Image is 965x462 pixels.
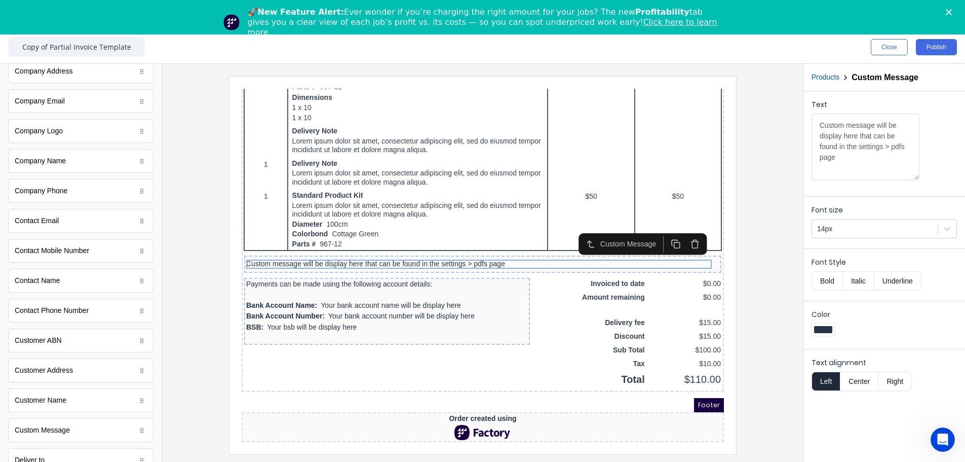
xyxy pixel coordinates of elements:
[15,245,89,256] div: Contact Mobile Number
[5,191,286,199] div: Payments can be made using the following account details:
[15,305,89,316] div: Contact Phone Number
[840,372,878,391] button: Center
[916,39,957,55] button: Publish
[8,418,153,442] div: Custom Message
[223,14,240,30] img: Profile image for Team
[358,150,419,161] div: Custom Message
[8,359,153,382] div: Customer Address
[8,388,153,412] div: Customer Name
[15,395,66,406] div: Customer Name
[5,222,286,233] div: Bank Account Number:Your bank account number will be display here
[248,7,726,38] div: 🚀 Ever wonder if you’re charging the right amount for your jobs? The new tab gives you a clear vi...
[812,257,957,267] label: Font Style
[8,59,153,83] div: Company Address
[5,171,478,180] div: Custom message will be display here that can be found in the settings > pdfs page
[339,147,359,164] button: Select parent
[8,329,153,352] div: Customer ABN
[812,114,919,180] textarea: Text
[812,372,840,391] button: Left
[15,425,70,436] div: Custom Message
[8,269,153,293] div: Contact Name
[15,186,67,196] div: Company Phone
[248,17,717,37] a: Click here to learn more.
[452,309,482,324] span: Footer
[871,39,908,55] button: Close
[15,156,66,166] div: Company Name
[8,89,153,113] div: Company Email
[812,99,919,114] div: Text
[635,7,689,17] b: Profitability
[15,96,65,106] div: Company Email
[15,275,60,286] div: Contact Name
[946,9,956,15] div: Close
[812,271,842,291] button: Bold
[8,239,153,263] div: Contact Mobile Number
[15,216,59,226] div: Contact Email
[8,119,153,143] div: Company Logo
[15,365,73,376] div: Customer Address
[2,336,480,351] div: Factory Logo
[5,211,286,223] div: Bank Account Name:Your bank account name will be display here
[15,126,63,136] div: Company Logo
[878,372,912,391] button: Right
[8,149,153,173] div: Company Name
[852,73,918,82] h2: Custom Message
[2,326,480,335] div: Order created using
[812,205,957,215] label: Font size
[874,271,921,291] button: Underline
[812,358,957,368] label: Text alignment
[424,147,444,164] button: Duplicate
[444,147,463,164] button: Delete
[15,335,62,346] div: Customer ABN
[258,7,344,17] b: New Feature Alert:
[812,72,839,83] button: Products
[812,309,957,319] label: Color
[931,428,955,452] iframe: Intercom live chat
[5,233,286,244] div: BSB:Your bsb will be display here
[8,209,153,233] div: Contact Email
[842,271,874,291] button: Italic
[8,299,153,323] div: Contact Phone Number
[8,179,153,203] div: Company Phone
[15,66,72,77] div: Company Address
[8,37,145,57] input: Enter template name here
